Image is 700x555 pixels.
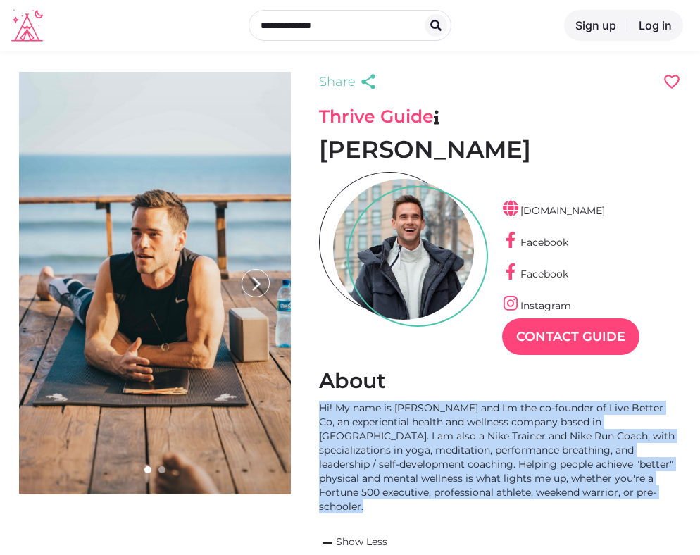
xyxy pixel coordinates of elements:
[319,72,356,92] span: Share
[319,401,681,513] div: Hi! My name is [PERSON_NAME] and I'm the co-founder of Live Better Co, an experiential health and...
[319,135,681,165] h1: [PERSON_NAME]
[564,10,627,41] a: Sign up
[319,535,681,551] a: removeShow Less
[242,270,270,298] i: arrow_forward_ios
[502,299,571,312] a: Instagram
[502,236,568,249] a: Facebook
[319,106,681,127] h3: Thrive Guide
[319,368,681,394] h2: About
[502,268,568,280] a: Facebook
[502,318,639,355] a: Contact Guide
[502,204,605,217] a: [DOMAIN_NAME]
[627,10,683,41] a: Log in
[319,535,336,551] span: remove
[319,72,381,92] a: Share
